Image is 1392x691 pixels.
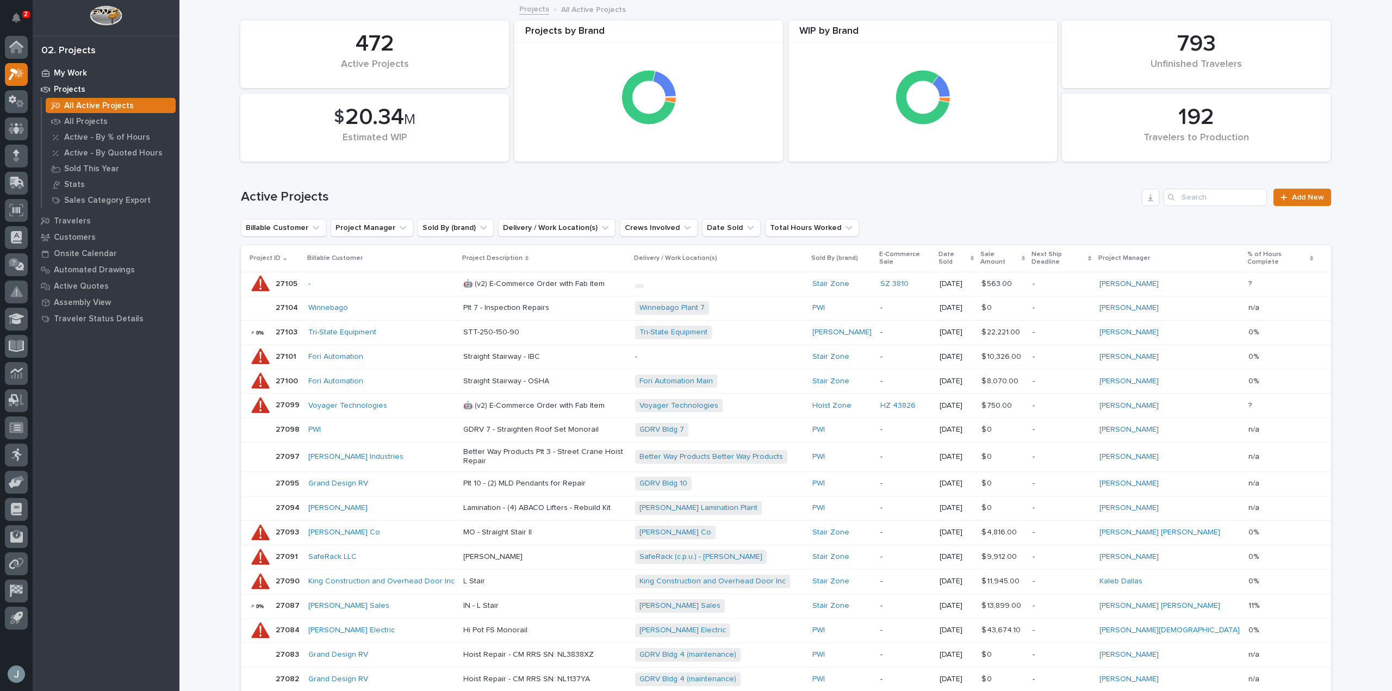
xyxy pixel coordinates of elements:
p: [DATE] [940,401,973,410]
div: Unfinished Travelers [1080,59,1312,82]
a: Better Way Products Better Way Products [639,452,783,462]
p: Active - By Quoted Hours [64,148,163,158]
a: [PERSON_NAME] [1099,328,1159,337]
a: SZ 3810 [880,279,909,289]
a: Winnebago Plant 7 [639,303,705,313]
input: Search [1164,189,1267,206]
a: [PERSON_NAME] Electric [639,626,726,635]
p: - [880,479,931,488]
a: Active - By Quoted Hours [42,145,179,160]
p: L Stair [463,577,627,586]
p: 27099 [276,399,302,410]
p: 27100 [276,375,300,386]
p: E-Commerce Sale [879,248,932,269]
p: $ 8,070.00 [981,375,1021,386]
span: M [404,113,415,127]
p: - [880,425,931,434]
a: King Construction and Overhead Door Inc [639,577,786,586]
p: Projects [54,85,85,95]
a: Tri-State Equipment [639,328,707,337]
p: $ 0 [981,673,994,684]
p: - [880,377,931,386]
tr: 2709527095 Grand Design RV Plt 10 - (2) MLD Pendants for RepairGDRV Bldg 10 PWI -[DATE]$ 0$ 0 -[P... [241,471,1331,496]
tr: 2710427104 Winnebago Plt 7 - Inspection RepairsWinnebago Plant 7 PWI -[DATE]$ 0$ 0 -[PERSON_NAME]... [241,296,1331,320]
p: 27084 [276,624,302,635]
p: - [880,626,931,635]
p: 27104 [276,301,300,313]
p: Sold By (brand) [811,252,858,264]
p: $ 0 [981,450,994,462]
a: Stair Zone [812,352,849,362]
p: [DATE] [940,528,973,537]
p: Travelers [54,216,91,226]
p: $ 4,816.00 [981,526,1019,537]
p: - [1033,425,1090,434]
button: Date Sold [702,219,761,236]
a: [PERSON_NAME] Co [308,528,380,537]
p: IN - L Stair [463,601,627,611]
a: GDRV Bldg 4 (maintenance) [639,650,736,659]
a: [PERSON_NAME] [1099,479,1159,488]
a: Voyager Technologies [639,401,718,410]
p: Project ID [250,252,281,264]
p: [DATE] [940,650,973,659]
p: 27098 [276,423,302,434]
p: - [1033,303,1090,313]
tr: 2710127101 Fori Automation Straight Stairway - IBC-Stair Zone -[DATE]$ 10,326.00$ 10,326.00 -[PER... [241,345,1331,369]
p: 🤖 (v2) E-Commerce Order with Fab Item [463,279,627,289]
a: PWI [812,303,825,313]
a: Fori Automation [308,352,363,362]
a: PWI [812,452,825,462]
p: [DATE] [940,577,973,586]
p: ? [1248,399,1254,410]
p: n/a [1248,423,1261,434]
div: Estimated WIP [259,132,490,155]
tr: 2709827098 PWI GDRV 7 - Straighten Roof Set MonorailGDRV Bldg 7 PWI -[DATE]$ 0$ 0 -[PERSON_NAME] ... [241,418,1331,442]
tr: 2708427084 [PERSON_NAME] Electric Hi Pot FS Monorail[PERSON_NAME] Electric PWI -[DATE]$ 43,674.10... [241,618,1331,643]
p: Assembly View [54,298,111,308]
div: 02. Projects [41,45,96,57]
a: PWI [812,626,825,635]
a: Kaleb Dallas [1099,577,1142,586]
div: Notifications2 [14,13,28,30]
tr: 2708327083 Grand Design RV Hoist Repair - CM RRS SN: NL3838XZGDRV Bldg 4 (maintenance) PWI -[DATE... [241,643,1331,667]
p: $ 13,899.00 [981,599,1023,611]
p: MO - Straight Stair II [463,528,627,537]
p: - [880,452,931,462]
tr: 2710527105 - 🤖 (v2) E-Commerce Order with Fab ItemStair Zone SZ 3810 [DATE]$ 563.00$ 563.00 -[PER... [241,272,1331,296]
p: n/a [1248,301,1261,313]
p: Hoist Repair - CM RRS SN: NL1137YA [463,675,627,684]
a: [PERSON_NAME][DEMOGRAPHIC_DATA] [1099,626,1240,635]
a: Grand Design RV [308,479,368,488]
a: Sold This Year [42,161,179,176]
a: HZ 43826 [880,401,916,410]
p: - [1033,377,1090,386]
a: [PERSON_NAME] [308,503,368,513]
p: - [880,503,931,513]
div: WIP by Brand [788,26,1057,43]
div: 192 [1080,104,1312,131]
p: Hoist Repair - CM RRS SN: NL3838XZ [463,650,627,659]
a: [PERSON_NAME] [1099,675,1159,684]
a: PWI [812,479,825,488]
p: Onsite Calendar [54,249,117,259]
a: [PERSON_NAME] Industries [308,452,403,462]
a: [PERSON_NAME] [PERSON_NAME] [1099,601,1220,611]
p: n/a [1248,450,1261,462]
p: - [1033,675,1090,684]
div: 472 [259,30,490,58]
tr: 2709027090 King Construction and Overhead Door Inc L StairKing Construction and Overhead Door Inc... [241,569,1331,594]
a: PWI [812,675,825,684]
p: 27090 [276,575,302,586]
p: - [1033,479,1090,488]
p: $ 0 [981,648,994,659]
p: 11% [1248,599,1261,611]
span: $ [334,107,344,128]
p: 27093 [276,526,301,537]
p: GDRV 7 - Straighten Roof Set Monorail [463,425,627,434]
p: Sales Category Export [64,196,151,206]
p: 27083 [276,648,301,659]
p: 27101 [276,350,299,362]
a: Active - By % of Hours [42,129,179,145]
